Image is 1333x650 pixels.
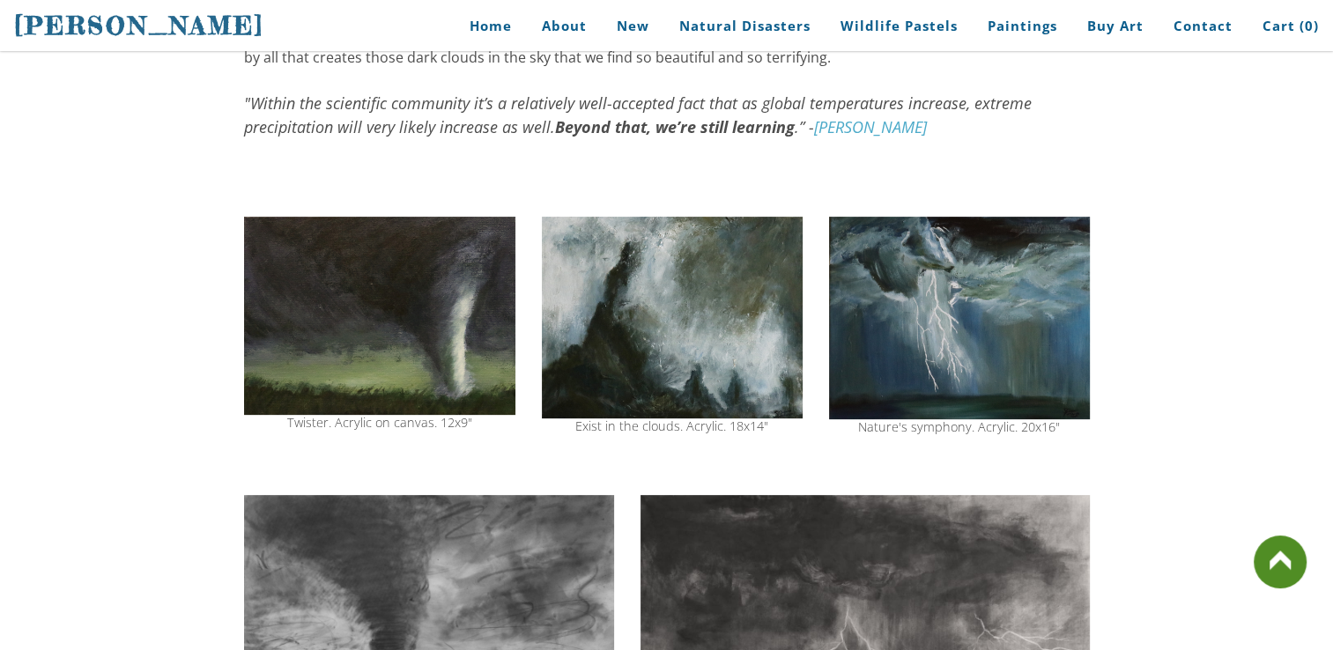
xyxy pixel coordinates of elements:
[1160,6,1246,46] a: Contact
[604,6,663,46] a: New
[829,421,1090,433] div: Nature's symphony. Acrylic. 20x16"
[1249,6,1319,46] a: Cart (0)
[1305,17,1314,34] span: 0
[827,6,971,46] a: Wildlife Pastels
[542,217,803,418] img: clouds over mountains
[244,417,515,429] div: Twister. Acrylic on canvas. 12x9"
[829,217,1090,419] img: lightning painting
[974,6,1070,46] a: Paintings
[244,217,515,415] img: twister
[14,11,264,41] span: [PERSON_NAME]
[244,92,1032,137] font: "Within the scientific community it’s a relatively well-accepted fact that as global temperatures...
[443,6,525,46] a: Home
[542,420,803,432] div: Exist in the clouds. Acrylic. 18x14"
[666,6,824,46] a: Natural Disasters
[555,116,795,137] strong: Beyond that, we’re still learning
[14,9,264,42] a: [PERSON_NAME]
[529,6,600,46] a: About
[814,116,927,137] a: [PERSON_NAME]
[1074,6,1157,46] a: Buy Art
